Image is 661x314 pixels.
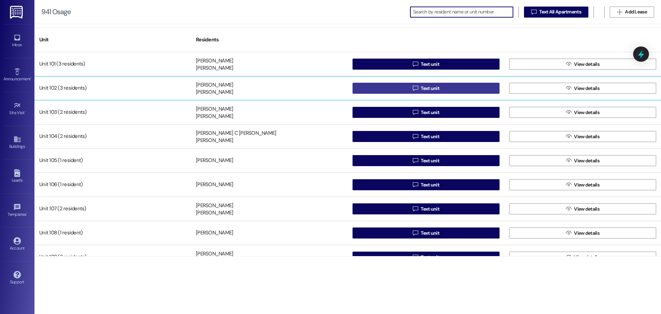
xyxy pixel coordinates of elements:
div: Unit 108 (1 resident) [34,226,191,240]
button: View details [509,227,656,239]
div: Unit 104 (2 residents) [34,130,191,143]
span: • [31,75,32,80]
div: [PERSON_NAME] [196,181,233,189]
div: Unit 109 (3 residents) [34,250,191,264]
button: View details [509,107,656,118]
button: View details [509,131,656,142]
div: Unit [34,31,191,48]
i:  [617,9,622,15]
button: Text All Apartments [524,7,588,18]
button: Text unit [353,107,500,118]
button: View details [509,59,656,70]
span: • [25,109,26,114]
div: [PERSON_NAME] [196,137,233,144]
div: Unit 101 (3 residents) [34,57,191,71]
span: Text unit [421,133,439,140]
div: [PERSON_NAME] C [PERSON_NAME] [196,130,276,137]
i:  [566,254,571,260]
div: [PERSON_NAME] [196,105,233,113]
span: View details [574,205,599,213]
span: View details [574,109,599,116]
div: [PERSON_NAME] [196,230,233,237]
i:  [413,254,418,260]
button: Text unit [353,83,500,94]
a: Leads [3,167,31,186]
div: [PERSON_NAME] [196,89,233,96]
div: Unit 102 (3 residents) [34,81,191,95]
button: View details [509,83,656,94]
button: Text unit [353,59,500,70]
div: [PERSON_NAME] [196,113,233,120]
a: Buildings [3,133,31,152]
div: [PERSON_NAME] [196,202,233,209]
span: Text unit [421,230,439,237]
div: [PERSON_NAME] [196,157,233,164]
input: Search by resident name or unit number [413,7,513,17]
span: Text unit [421,254,439,261]
i:  [566,182,571,188]
button: Text unit [353,252,500,263]
i:  [413,134,418,139]
span: View details [574,230,599,237]
i:  [566,206,571,212]
div: Residents [191,31,348,48]
i:  [566,110,571,115]
div: [PERSON_NAME] [196,210,233,217]
i:  [566,61,571,67]
a: Templates • [3,201,31,220]
i:  [413,182,418,188]
i:  [566,85,571,91]
span: Text unit [421,157,439,164]
button: Add Lease [610,7,654,18]
button: View details [509,252,656,263]
span: Text All Apartments [539,8,581,16]
span: Text unit [421,61,439,68]
i:  [413,61,418,67]
i:  [413,230,418,236]
a: Account [3,235,31,254]
span: • [27,211,28,216]
button: View details [509,155,656,166]
div: 941 Osage [41,8,71,16]
span: Text unit [421,205,439,213]
button: Text unit [353,155,500,166]
i:  [566,230,571,236]
div: [PERSON_NAME] [196,81,233,89]
i:  [566,134,571,139]
span: View details [574,85,599,92]
div: Unit 105 (1 resident) [34,154,191,168]
div: Unit 103 (2 residents) [34,105,191,119]
a: Site Visit • [3,100,31,118]
button: View details [509,179,656,190]
a: Inbox [3,32,31,50]
span: View details [574,61,599,68]
span: View details [574,157,599,164]
i:  [566,158,571,163]
button: Text unit [353,203,500,214]
div: [PERSON_NAME] [196,57,233,64]
div: [PERSON_NAME] [196,65,233,72]
span: View details [574,133,599,140]
i:  [413,85,418,91]
i:  [413,110,418,115]
button: View details [509,203,656,214]
div: [PERSON_NAME] [196,250,233,257]
i:  [413,206,418,212]
i:  [413,158,418,163]
span: Add Lease [625,8,647,16]
button: Text unit [353,179,500,190]
span: View details [574,254,599,261]
button: Text unit [353,227,500,239]
div: Unit 107 (2 residents) [34,202,191,216]
span: Text unit [421,109,439,116]
div: Unit 106 (1 resident) [34,178,191,192]
img: ResiDesk Logo [10,6,24,19]
span: View details [574,181,599,189]
button: Text unit [353,131,500,142]
i:  [531,9,536,15]
span: Text unit [421,85,439,92]
span: Text unit [421,181,439,189]
a: Support [3,269,31,287]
